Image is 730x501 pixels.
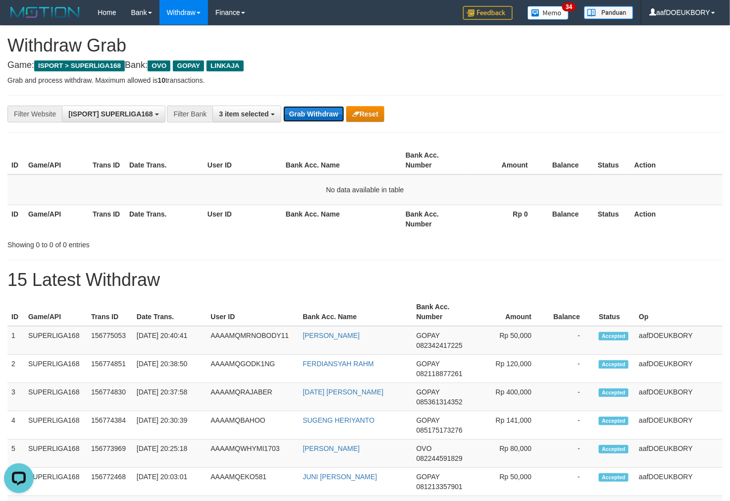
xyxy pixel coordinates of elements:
span: GOPAY [417,388,440,396]
button: Open LiveChat chat widget [4,4,34,34]
td: AAAAMQBAHOO [207,411,299,440]
td: - [546,468,595,496]
td: SUPERLIGA168 [24,355,87,383]
td: Rp 400,000 [474,383,547,411]
td: SUPERLIGA168 [24,411,87,440]
td: [DATE] 20:38:50 [133,355,207,383]
a: [PERSON_NAME] [303,332,360,339]
span: GOPAY [417,473,440,481]
th: ID [7,146,24,174]
th: Bank Acc. Name [282,146,402,174]
span: Copy 081213357901 to clipboard [417,483,463,491]
button: [ISPORT] SUPERLIGA168 [62,106,165,122]
td: 156775053 [87,326,133,355]
td: - [546,411,595,440]
td: aafDOEUKBORY [635,411,723,440]
span: LINKAJA [207,60,244,71]
th: Trans ID [87,298,133,326]
th: Trans ID [89,146,125,174]
td: [DATE] 20:03:01 [133,468,207,496]
td: Rp 50,000 [474,326,547,355]
td: Rp 141,000 [474,411,547,440]
th: Bank Acc. Number [402,205,466,233]
td: 156772468 [87,468,133,496]
td: 5 [7,440,24,468]
td: 156774830 [87,383,133,411]
button: Grab Withdraw [283,106,344,122]
td: Rp 120,000 [474,355,547,383]
th: Status [595,298,635,326]
span: Accepted [599,417,628,425]
img: Feedback.jpg [463,6,513,20]
td: AAAAMQWHYMI1703 [207,440,299,468]
span: GOPAY [173,60,204,71]
h1: 15 Latest Withdraw [7,270,723,290]
a: [PERSON_NAME] [303,445,360,452]
a: JUNI [PERSON_NAME] [303,473,377,481]
span: Accepted [599,445,628,453]
td: AAAAMQRAJABER [207,383,299,411]
div: Filter Website [7,106,62,122]
img: MOTION_logo.png [7,5,83,20]
th: Action [630,146,723,174]
td: 1 [7,326,24,355]
th: Bank Acc. Name [299,298,412,326]
th: Game/API [24,146,89,174]
td: [DATE] 20:37:58 [133,383,207,411]
th: Op [635,298,723,326]
td: - [546,326,595,355]
span: GOPAY [417,332,440,339]
span: OVO [148,60,170,71]
td: 4 [7,411,24,440]
th: Bank Acc. Number [413,298,474,326]
td: Rp 80,000 [474,440,547,468]
td: 156773969 [87,440,133,468]
th: User ID [204,146,282,174]
span: Accepted [599,332,628,340]
td: [DATE] 20:40:41 [133,326,207,355]
button: Reset [346,106,384,122]
td: AAAAMQMRNOBODY11 [207,326,299,355]
th: ID [7,205,24,233]
strong: 10 [157,76,165,84]
span: 3 item selected [219,110,268,118]
th: Bank Acc. Number [402,146,466,174]
td: - [546,355,595,383]
a: [DATE] [PERSON_NAME] [303,388,383,396]
td: AAAAMQGODK1NG [207,355,299,383]
th: Game/API [24,205,89,233]
td: aafDOEUKBORY [635,355,723,383]
th: Game/API [24,298,87,326]
td: - [546,383,595,411]
th: Balance [546,298,595,326]
span: Copy 082244591829 to clipboard [417,454,463,462]
h1: Withdraw Grab [7,36,723,56]
td: [DATE] 20:25:18 [133,440,207,468]
th: Balance [543,205,594,233]
th: ID [7,298,24,326]
th: Rp 0 [466,205,543,233]
th: Date Trans. [133,298,207,326]
th: Action [630,205,723,233]
th: User ID [207,298,299,326]
span: OVO [417,445,432,452]
td: aafDOEUKBORY [635,468,723,496]
th: Date Trans. [125,205,204,233]
th: Amount [474,298,547,326]
span: Copy 082118877261 to clipboard [417,370,463,378]
span: GOPAY [417,416,440,424]
td: 156774384 [87,411,133,440]
div: Filter Bank [167,106,212,122]
td: SUPERLIGA168 [24,440,87,468]
td: SUPERLIGA168 [24,468,87,496]
td: aafDOEUKBORY [635,383,723,411]
th: Balance [543,146,594,174]
td: aafDOEUKBORY [635,326,723,355]
td: No data available in table [7,174,723,205]
span: Copy 085175173276 to clipboard [417,426,463,434]
span: 34 [562,2,575,11]
span: Copy 082342417225 to clipboard [417,341,463,349]
button: 3 item selected [212,106,281,122]
td: SUPERLIGA168 [24,326,87,355]
span: GOPAY [417,360,440,368]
